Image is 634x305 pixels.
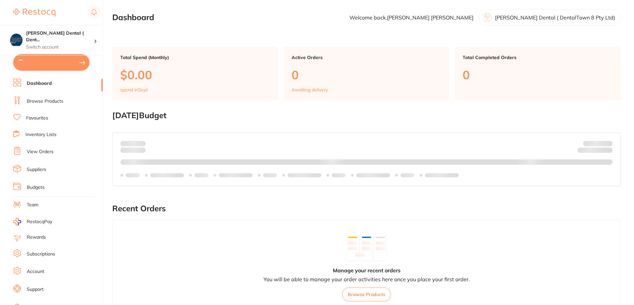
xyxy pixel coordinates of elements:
[292,55,442,60] p: Active Orders
[26,115,48,121] a: Favourites
[27,234,46,241] a: Rewards
[25,131,56,138] a: Inventory Lists
[27,219,52,225] span: RestocqPay
[455,47,621,100] a: Total Completed Orders0
[401,173,414,178] p: Labels
[26,30,94,43] h4: Singleton Dental ( DentalTown 8 Pty Ltd)
[292,68,442,82] p: 0
[578,146,613,154] p: Remaining:
[333,267,401,273] h4: Manage your recent orders
[26,44,94,51] p: Switch account
[150,173,184,178] p: Labels extended
[10,34,22,46] img: Singleton Dental ( DentalTown 8 Pty Ltd)
[126,173,140,178] p: Labels
[112,204,621,213] h2: Recent Orders
[13,5,55,20] a: Restocq Logo
[120,87,148,92] p: spend in Sept
[112,111,621,120] h2: [DATE] Budget
[264,276,470,282] p: You will be able to manage your order activities here once you place your first order.
[112,13,154,22] h2: Dashboard
[27,202,38,208] a: Team
[121,146,146,154] p: month
[194,173,208,178] p: Labels
[27,286,44,293] a: Support
[463,55,613,60] p: Total Completed Orders
[349,15,474,20] p: Welcome back, [PERSON_NAME] [PERSON_NAME]
[600,140,613,146] strong: $NaN
[13,218,52,225] a: RestocqPay
[27,166,46,173] a: Suppliers
[356,173,390,178] p: Labels extended
[27,268,44,275] a: Account
[332,173,346,178] p: Labels
[463,68,613,82] p: 0
[342,288,391,301] button: Browse Products
[121,141,146,146] p: Spent:
[27,98,63,105] a: Browse Products
[263,173,277,178] p: Labels
[425,173,459,178] p: Labels extended
[27,80,52,87] a: Dashboard
[495,15,615,20] p: [PERSON_NAME] Dental ( DentalTown 8 Pty Ltd)
[120,68,270,82] p: $0.00
[27,149,53,155] a: View Orders
[120,55,270,60] p: Total Spend (Monthly)
[27,184,45,191] a: Budgets
[13,9,55,17] img: Restocq Logo
[284,47,450,100] a: Active Orders0Awaiting delivery
[292,87,328,92] p: Awaiting delivery
[288,173,321,178] p: Labels extended
[134,140,146,146] strong: $0.00
[583,141,613,146] p: Budget:
[27,251,55,257] a: Subscriptions
[219,173,253,178] p: Labels extended
[13,218,21,225] img: RestocqPay
[601,149,613,154] strong: $0.00
[112,47,278,100] a: Total Spend (Monthly)$0.00spend inSept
